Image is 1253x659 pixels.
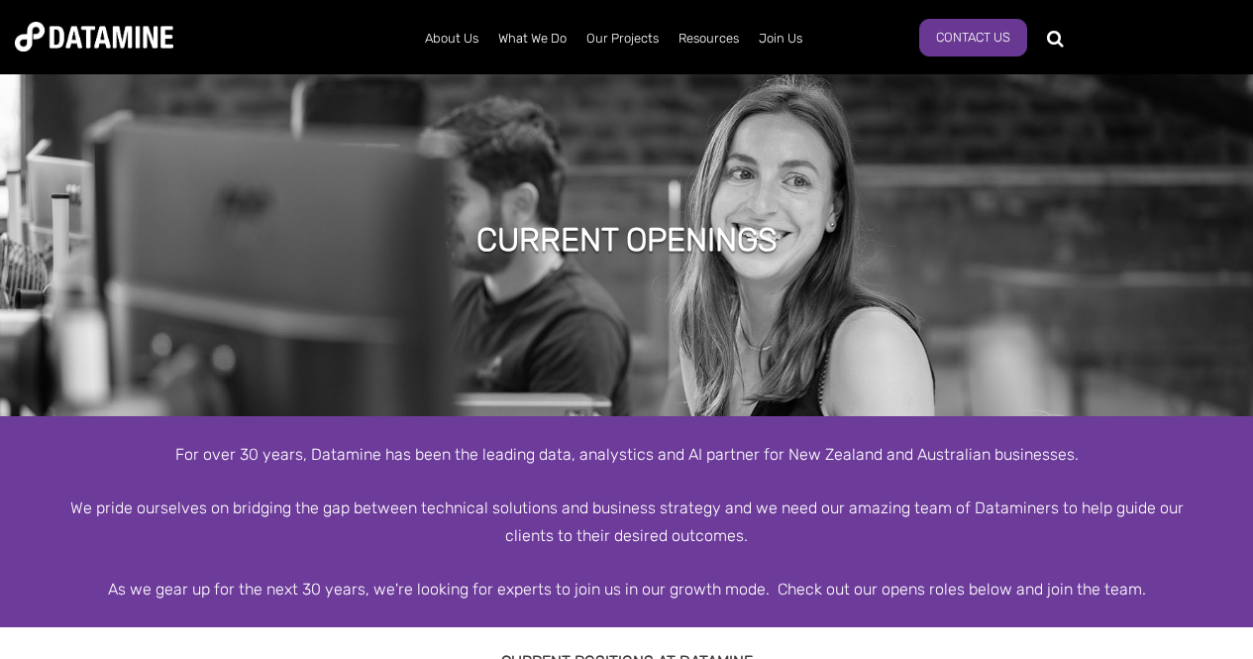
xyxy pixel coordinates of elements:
[576,13,669,64] a: Our Projects
[62,441,1192,468] div: For over 30 years, Datamine has been the leading data, analystics and AI partner for New Zealand ...
[62,494,1192,548] div: We pride ourselves on bridging the gap between technical solutions and business strategy and we n...
[919,19,1027,56] a: Contact Us
[62,576,1192,603] div: As we gear up for the next 30 years, we're looking for experts to join us in our growth mode. Che...
[669,13,749,64] a: Resources
[15,22,173,52] img: Datamine
[749,13,812,64] a: Join Us
[415,13,488,64] a: About Us
[488,13,576,64] a: What We Do
[476,218,778,262] h1: Current Openings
